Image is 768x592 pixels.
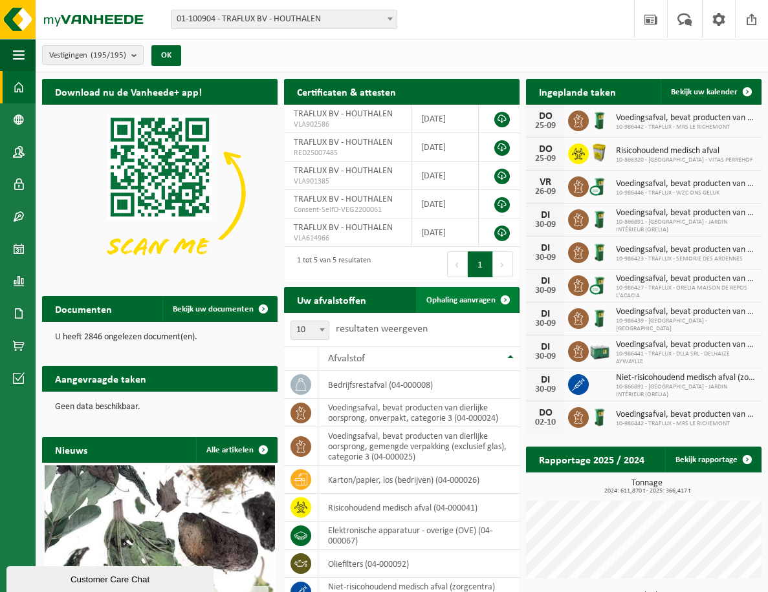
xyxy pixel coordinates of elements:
[294,109,393,119] span: TRAFLUX BV - HOUTHALEN
[55,333,265,342] p: U heeft 2846 ongelezen document(en).
[196,437,276,463] a: Alle artikelen
[42,45,144,65] button: Vestigingen(195/195)
[616,245,755,255] span: Voedingsafval, bevat producten van dierlijke oorsprong, onverpakt, categorie 3
[616,410,755,420] span: Voedingsafval, bevat producten van dierlijke oorsprong, onverpakt, categorie 3
[318,522,520,550] td: elektronische apparatuur - overige (OVE) (04-000067)
[616,383,755,399] span: 10-866891 - [GEOGRAPHIC_DATA] - JARDIN INTÉRIEUR (ORELIA)
[294,195,393,204] span: TRAFLUX BV - HOUTHALEN
[616,274,755,284] span: Voedingsafval, bevat producten van dierlijke oorsprong, onverpakt, categorie 3
[318,371,520,399] td: bedrijfsrestafval (04-000008)
[532,418,558,427] div: 02-10
[616,113,755,123] span: Voedingsafval, bevat producten van dierlijke oorsprong, onverpakt, categorie 3
[468,251,493,277] button: 1
[411,218,479,247] td: [DATE]
[294,120,401,130] span: VLA902586
[589,174,611,196] img: WB-0140-CU
[42,437,100,462] h2: Nieuws
[291,250,371,279] div: 1 tot 5 van 5 resultaten
[284,79,409,104] h2: Certificaten & attesten
[616,350,755,366] span: 10-986441 - TRAFLUX - DLLA SRL - DELHAIZE AYWAYLLE
[294,205,401,215] span: Consent-SelfD-VEG2200061
[532,479,762,494] h3: Tonnage
[42,105,278,281] img: Download de VHEPlus App
[532,187,558,196] div: 26-09
[665,447,760,472] a: Bekijk rapportage
[532,243,558,253] div: DI
[616,307,755,317] span: Voedingsafval, bevat producten van dierlijke oorsprong, onverpakt, categorie 3
[411,190,479,218] td: [DATE]
[616,255,755,263] span: 10-986423 - TRAFLUX - SENIORIE DES ARDENNES
[616,284,755,300] span: 10-986427 - TRAFLUX - ORELIA MAISON DE REPOS L'ACACIA
[526,79,629,104] h2: Ingeplande taken
[616,179,755,189] span: Voedingsafval, bevat producten van dierlijke oorsprong, onverpakt, categorie 3
[589,405,611,427] img: WB-0120-HPE-GN-01
[532,309,558,319] div: DI
[616,156,753,164] span: 10-866320 - [GEOGRAPHIC_DATA] - VITAS PERREHOF
[294,166,393,176] span: TRAFLUX BV - HOUTHALEN
[671,88,738,96] span: Bekijk uw kalender
[173,305,254,313] span: Bekijk uw documenten
[318,466,520,494] td: karton/papier, los (bedrijven) (04-000026)
[532,385,558,394] div: 30-09
[616,317,755,333] span: 10-986439 - [GEOGRAPHIC_DATA] - [GEOGRAPHIC_DATA]
[493,251,513,277] button: Next
[526,447,657,472] h2: Rapportage 2025 / 2024
[294,233,401,244] span: VLA614966
[294,138,393,147] span: TRAFLUX BV - HOUTHALEN
[411,105,479,133] td: [DATE]
[532,177,558,187] div: VR
[532,286,558,295] div: 30-09
[616,123,755,131] span: 10-986442 - TRAFLUX - MRS LE RICHEMONT
[532,352,558,361] div: 30-09
[532,488,762,494] span: 2024: 611,870 t - 2025: 366,417 t
[532,253,558,262] div: 30-09
[284,287,379,312] h2: Uw afvalstoffen
[411,162,479,190] td: [DATE]
[532,276,558,286] div: DI
[294,148,401,158] span: RED25007485
[616,218,755,234] span: 10-866891 - [GEOGRAPHIC_DATA] - JARDIN INTÉRIEUR (ORELIA)
[616,189,755,197] span: 10-986446 - TRAFLUX - WZC ONS GELUK
[532,319,558,328] div: 30-09
[589,339,611,361] img: PB-LB-0680-HPE-GN-01
[55,403,265,412] p: Geen data beschikbaar.
[42,296,125,321] h2: Documenten
[532,408,558,418] div: DO
[447,251,468,277] button: Previous
[589,240,611,262] img: WB-0120-HPE-GN-01
[162,296,276,322] a: Bekijk uw documenten
[616,340,755,350] span: Voedingsafval, bevat producten van dierlijke oorsprong, gemengde verpakking (exc...
[589,109,611,131] img: WB-0120-HPE-GN-01
[532,342,558,352] div: DI
[532,210,558,220] div: DI
[426,296,496,304] span: Ophaling aanvragen
[171,10,397,29] span: 01-100904 - TRAFLUX BV - HOUTHALEN
[42,366,159,391] h2: Aangevraagde taken
[171,10,397,28] span: 01-100904 - TRAFLUX BV - HOUTHALEN
[6,564,216,592] iframe: chat widget
[616,420,755,428] span: 10-986442 - TRAFLUX - MRS LE RICHEMONT
[42,79,215,104] h2: Download nu de Vanheede+ app!
[589,142,611,164] img: LP-SB-00045-CRB-21
[328,354,365,364] span: Afvalstof
[411,133,479,162] td: [DATE]
[336,324,428,334] label: resultaten weergeven
[532,220,558,229] div: 30-09
[616,146,753,156] span: Risicohoudend medisch afval
[318,399,520,427] td: voedingsafval, bevat producten van dierlijke oorsprong, onverpakt, categorie 3 (04-000024)
[532,122,558,131] div: 25-09
[532,154,558,164] div: 25-09
[291,321,329,339] span: 10
[589,207,611,229] img: WB-0120-HPE-GN-01
[532,375,558,385] div: DI
[151,45,181,66] button: OK
[416,287,518,313] a: Ophaling aanvragen
[532,111,558,122] div: DO
[294,176,401,187] span: VLA901385
[91,51,126,59] count: (195/195)
[589,306,611,328] img: WB-0120-HPE-GN-01
[616,208,755,218] span: Voedingsafval, bevat producten van dierlijke oorsprong, onverpakt, categorie 3
[532,144,558,154] div: DO
[589,273,611,295] img: WB-0140-CU
[318,550,520,578] td: oliefilters (04-000092)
